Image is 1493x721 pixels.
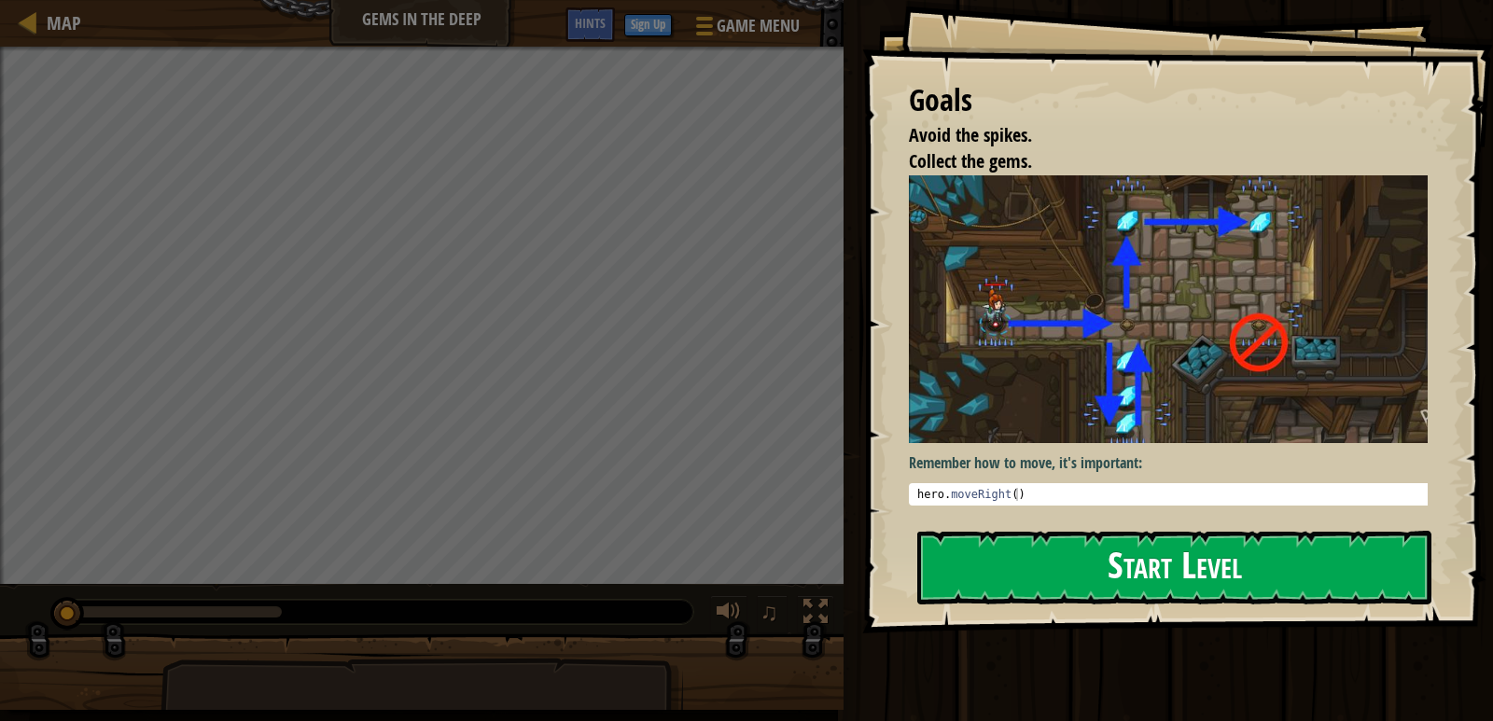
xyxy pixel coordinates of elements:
a: Map [37,10,81,35]
span: Map [47,10,81,35]
button: Adjust volume [710,595,747,633]
button: Sign Up [624,14,672,36]
span: Game Menu [717,14,800,38]
button: Toggle fullscreen [797,595,834,633]
span: Hints [575,14,606,32]
li: Avoid the spikes. [886,122,1423,149]
button: Game Menu [681,7,811,51]
div: Goals [909,79,1428,122]
button: ♫ [757,595,788,633]
li: Collect the gems. [886,148,1423,175]
p: Remember how to move, it's important: [909,452,1442,474]
span: Collect the gems. [909,148,1032,173]
img: Gems in the deep [909,175,1442,443]
span: Avoid the spikes. [909,122,1032,147]
button: Start Level [917,531,1431,604]
span: ♫ [760,598,779,626]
